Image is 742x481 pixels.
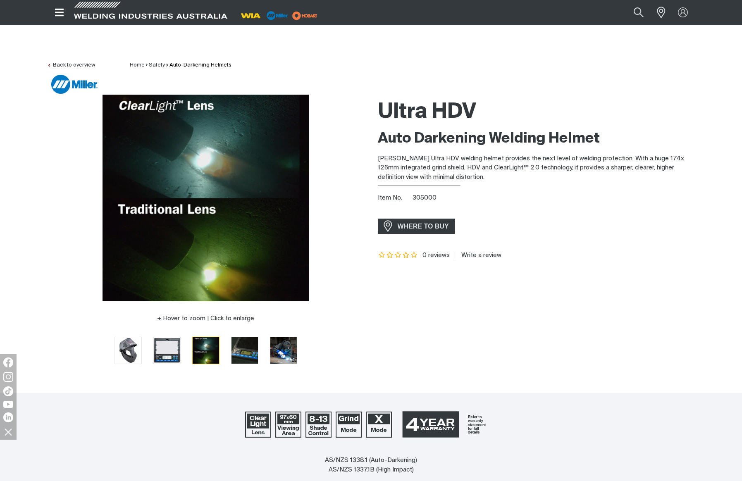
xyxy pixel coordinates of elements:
[336,412,362,438] img: Lens Grind Mode
[3,401,13,408] img: YouTube
[130,62,145,68] a: Home
[378,99,695,126] h1: Ultra HDV
[305,412,332,438] img: Welding Shade 8-12.5
[392,220,454,233] span: WHERE TO BUY
[152,314,259,324] button: Hover to zoom | Click to enlarge
[455,252,501,259] a: Write a review
[103,95,309,301] img: Ultra HDV
[193,337,219,364] img: Ultra HDV
[614,3,652,22] input: Product name or item number...
[3,386,13,396] img: TikTok
[192,337,219,364] button: Go to slide 3
[115,337,141,364] img: Ultra HDV
[366,412,392,438] img: Lens X-Mode
[270,337,297,364] img: Ultra HDV
[378,252,418,258] span: Rating: {0}
[422,252,450,258] span: 0 reviews
[378,130,695,148] h2: Auto Darkening Welding Helmet
[1,425,15,439] img: hide socials
[115,337,142,364] button: Go to slide 1
[396,407,497,441] a: 4 Year Warranty
[169,62,231,68] a: Auto-Darkening Helmets
[270,337,297,364] button: Go to slide 5
[154,337,180,364] img: Ultra HDV
[275,412,301,438] img: 97x60mm Viewing Area
[378,154,695,182] p: [PERSON_NAME] Ultra HDV welding helmet provides the next level of welding protection. With a huge...
[231,337,258,364] button: Go to slide 4
[3,372,13,382] img: Instagram
[130,61,231,69] nav: Breadcrumb
[290,10,320,22] img: miller
[47,62,95,68] a: Back to overview of Auto-Darkening Helmets
[153,337,181,364] button: Go to slide 2
[3,412,13,422] img: LinkedIn
[378,193,411,203] span: Item No.
[625,3,653,22] button: Search products
[245,412,271,438] img: ClearLight Lens Technology
[413,195,437,201] span: 305000
[149,62,165,68] a: Safety
[3,357,13,367] img: Facebook
[325,456,417,474] div: AS/NZS 1338.1 (Auto-Darkening) AS/NZS 1337.1B (High Impact)
[231,337,258,364] img: Ultra HDV
[378,219,455,234] a: WHERE TO BUY
[290,12,320,19] a: miller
